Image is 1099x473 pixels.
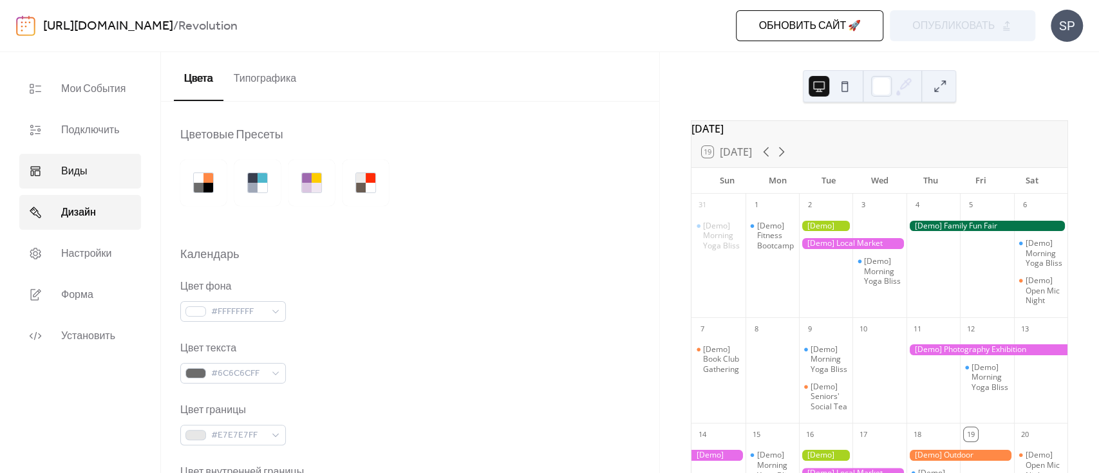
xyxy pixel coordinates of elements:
div: Tue [803,168,854,194]
div: [Demo] Seniors' Social Tea [811,382,847,412]
div: Календарь [180,247,240,263]
div: [Demo] Gardening Workshop [799,450,852,461]
div: [Demo] Seniors' Social Tea [799,382,852,412]
span: Виды [61,164,87,180]
div: 15 [749,427,764,441]
div: [Demo] Fitness Bootcamp [746,221,799,251]
div: [Demo] Morning Yoga Bliss [799,344,852,375]
div: [Demo] Fitness Bootcamp [757,221,794,251]
a: Настройки [19,236,141,271]
span: Форма [61,288,93,303]
div: SP [1051,10,1083,42]
div: 13 [1018,322,1032,336]
div: 4 [910,198,925,212]
span: Дизайн [61,205,96,221]
div: Цвет текста [180,341,283,357]
a: Мои События [19,71,141,106]
a: [URL][DOMAIN_NAME] [43,14,173,39]
div: Цвет границы [180,403,283,418]
div: [Demo] Morning Yoga Bliss [864,256,901,286]
div: 12 [964,322,978,336]
div: 10 [856,322,870,336]
span: #FFFFFFFF [211,304,265,320]
div: 17 [856,427,870,441]
div: [Demo] Morning Yoga Bliss [852,256,906,286]
div: [Demo] Morning Yoga Bliss [972,362,1008,393]
div: Wed [854,168,905,194]
span: Подключить [61,123,119,138]
div: [DATE] [691,121,1067,136]
button: Типографика [223,52,307,100]
div: 14 [695,427,709,441]
div: [Demo] Photography Exhibition [906,344,1067,355]
div: 9 [803,322,817,336]
b: / [173,14,178,39]
div: 31 [695,198,709,212]
div: Thu [905,168,956,194]
div: 11 [910,322,925,336]
div: 5 [964,198,978,212]
div: Цветовые Пресеты [180,127,283,143]
span: Обновить сайт 🚀 [758,19,861,34]
div: 18 [910,427,925,441]
div: 1 [749,198,764,212]
span: #E7E7E7FF [211,428,265,443]
div: Цвет фона [180,279,283,295]
div: 6 [1018,198,1032,212]
a: Форма [19,277,141,312]
div: [Demo] Photography Exhibition [691,450,745,461]
div: 16 [803,427,817,441]
span: Настройки [61,246,111,262]
b: Revolution [178,14,238,39]
span: Установить [61,329,115,344]
div: 3 [856,198,870,212]
div: 19 [964,427,978,441]
div: [Demo] Family Fun Fair [906,221,1067,232]
div: [Demo] Morning Yoga Bliss [1014,238,1067,268]
div: Mon [753,168,803,194]
div: 2 [803,198,817,212]
div: Sat [1006,168,1057,194]
div: [Demo] Morning Yoga Bliss [960,362,1013,393]
div: Fri [955,168,1006,194]
div: [Demo] Gardening Workshop [799,221,852,232]
div: [Demo] Morning Yoga Bliss [811,344,847,375]
div: [Demo] Open Mic Night [1014,275,1067,306]
div: [Demo] Local Market [799,238,906,249]
div: [Demo] Morning Yoga Bliss [703,221,740,251]
a: Дизайн [19,195,141,230]
span: #6C6C6CFF [211,366,265,382]
button: Обновить сайт 🚀 [736,10,883,41]
div: [Demo] Open Mic Night [1026,275,1062,306]
div: 7 [695,322,709,336]
div: 8 [749,322,764,336]
div: [Demo] Outdoor Adventure Day [906,450,1014,461]
div: [Demo] Morning Yoga Bliss [1026,238,1062,268]
span: Мои События [61,82,126,97]
div: [Demo] Morning Yoga Bliss [691,221,745,251]
div: [Demo] Book Club Gathering [703,344,740,375]
img: logo [16,15,35,36]
a: Установить [19,319,141,353]
div: 20 [1018,427,1032,441]
a: Виды [19,154,141,189]
a: Подключить [19,113,141,147]
button: Цвета [174,52,223,101]
div: [Demo] Book Club Gathering [691,344,745,375]
div: Sun [702,168,753,194]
